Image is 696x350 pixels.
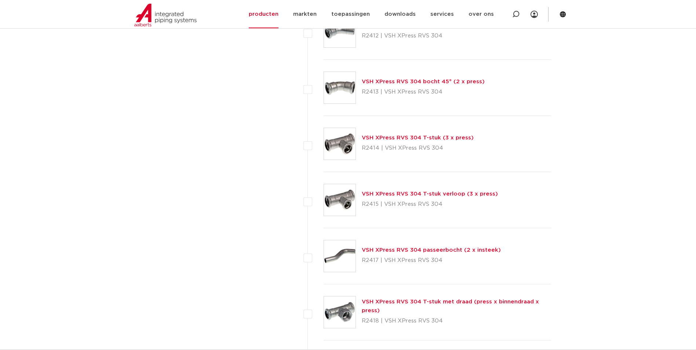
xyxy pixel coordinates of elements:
[362,299,539,313] a: VSH XPress RVS 304 T-stuk met draad (press x binnendraad x press)
[362,247,501,253] a: VSH XPress RVS 304 passeerbocht (2 x insteek)
[362,79,485,84] a: VSH XPress RVS 304 bocht 45° (2 x press)
[324,296,356,328] img: Thumbnail for VSH XPress RVS 304 T-stuk met draad (press x binnendraad x press)
[324,128,356,160] img: Thumbnail for VSH XPress RVS 304 T-stuk (3 x press)
[362,255,501,266] p: R2417 | VSH XPress RVS 304
[324,16,356,47] img: Thumbnail for VSH XPress RVS 304 bocht 45° (press x insteek)
[362,191,498,197] a: VSH XPress RVS 304 T-stuk verloop (3 x press)
[362,315,551,327] p: R2418 | VSH XPress RVS 304
[362,86,485,98] p: R2413 | VSH XPress RVS 304
[362,30,502,42] p: R2412 | VSH XPress RVS 304
[362,135,474,141] a: VSH XPress RVS 304 T-stuk (3 x press)
[362,142,474,154] p: R2414 | VSH XPress RVS 304
[324,240,356,272] img: Thumbnail for VSH XPress RVS 304 passeerbocht (2 x insteek)
[324,184,356,216] img: Thumbnail for VSH XPress RVS 304 T-stuk verloop (3 x press)
[362,198,498,210] p: R2415 | VSH XPress RVS 304
[324,72,356,103] img: Thumbnail for VSH XPress RVS 304 bocht 45° (2 x press)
